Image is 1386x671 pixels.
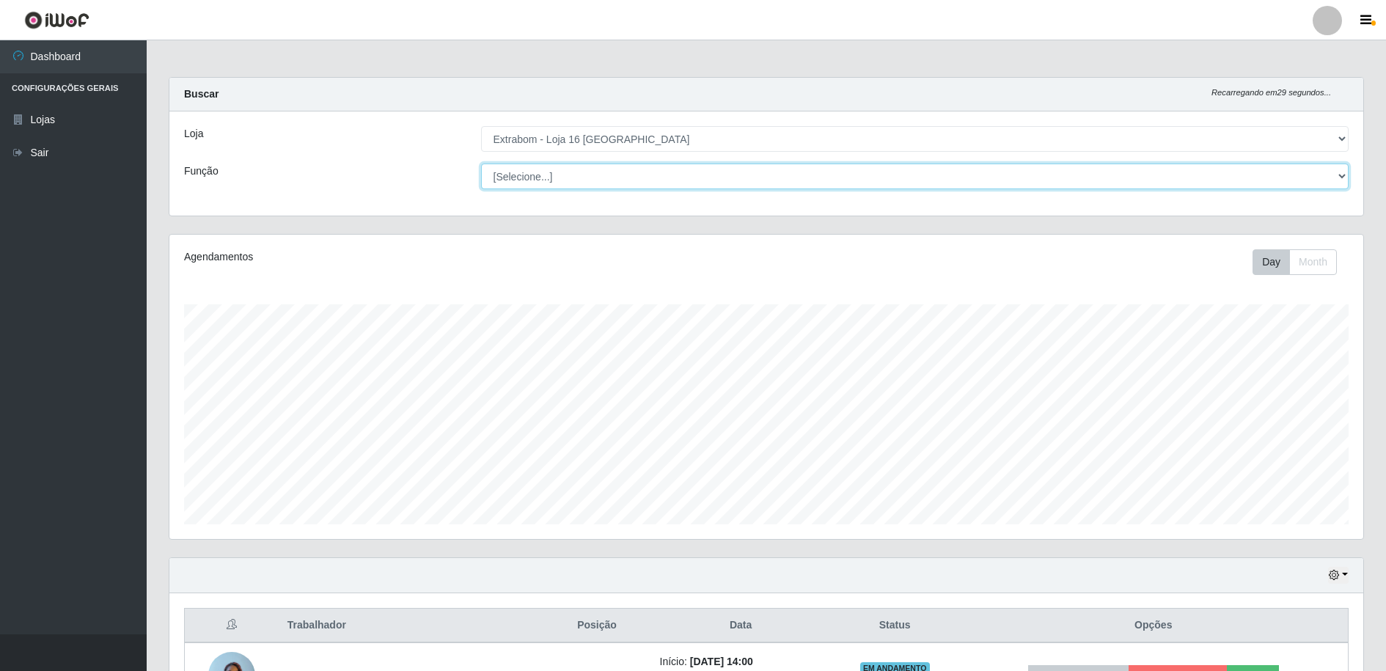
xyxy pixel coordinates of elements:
[1253,249,1349,275] div: Toolbar with button groups
[184,249,656,265] div: Agendamentos
[958,609,1348,643] th: Opções
[184,164,219,179] label: Função
[184,126,203,142] label: Loja
[651,609,831,643] th: Data
[660,654,822,670] li: Início:
[690,656,753,667] time: [DATE] 14:00
[1211,88,1331,97] i: Recarregando em 29 segundos...
[24,11,89,29] img: CoreUI Logo
[1253,249,1337,275] div: First group
[831,609,959,643] th: Status
[543,609,651,643] th: Posição
[1253,249,1290,275] button: Day
[1289,249,1337,275] button: Month
[279,609,543,643] th: Trabalhador
[184,88,219,100] strong: Buscar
